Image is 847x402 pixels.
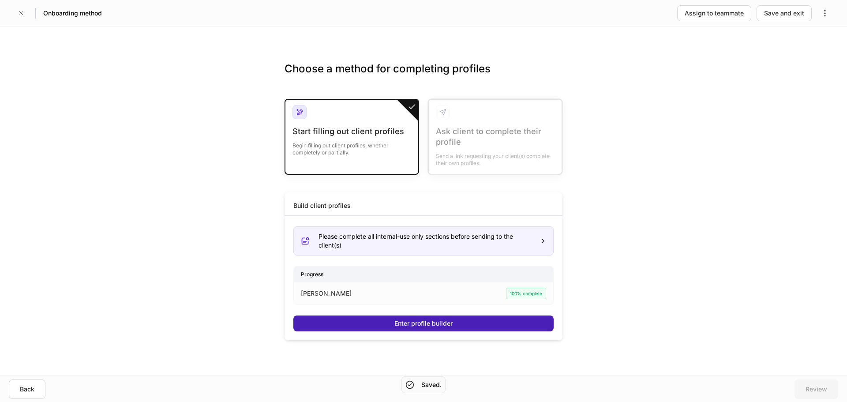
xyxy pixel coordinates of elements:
[421,380,442,389] h5: Saved.
[677,5,751,21] button: Assign to teammate
[764,9,804,18] div: Save and exit
[795,379,838,399] button: Review
[285,62,562,90] h3: Choose a method for completing profiles
[43,9,102,18] h5: Onboarding method
[293,316,554,331] button: Enter profile builder
[319,232,533,250] div: Please complete all internal-use only sections before sending to the client(s)
[506,288,546,299] div: 100% complete
[394,319,453,328] div: Enter profile builder
[292,137,411,156] div: Begin filling out client profiles, whether completely or partially.
[685,9,744,18] div: Assign to teammate
[292,126,411,137] div: Start filling out client profiles
[293,201,351,210] div: Build client profiles
[757,5,812,21] button: Save and exit
[806,385,827,394] div: Review
[294,267,553,282] div: Progress
[301,289,352,298] p: [PERSON_NAME]
[9,379,45,399] button: Back
[20,385,34,394] div: Back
